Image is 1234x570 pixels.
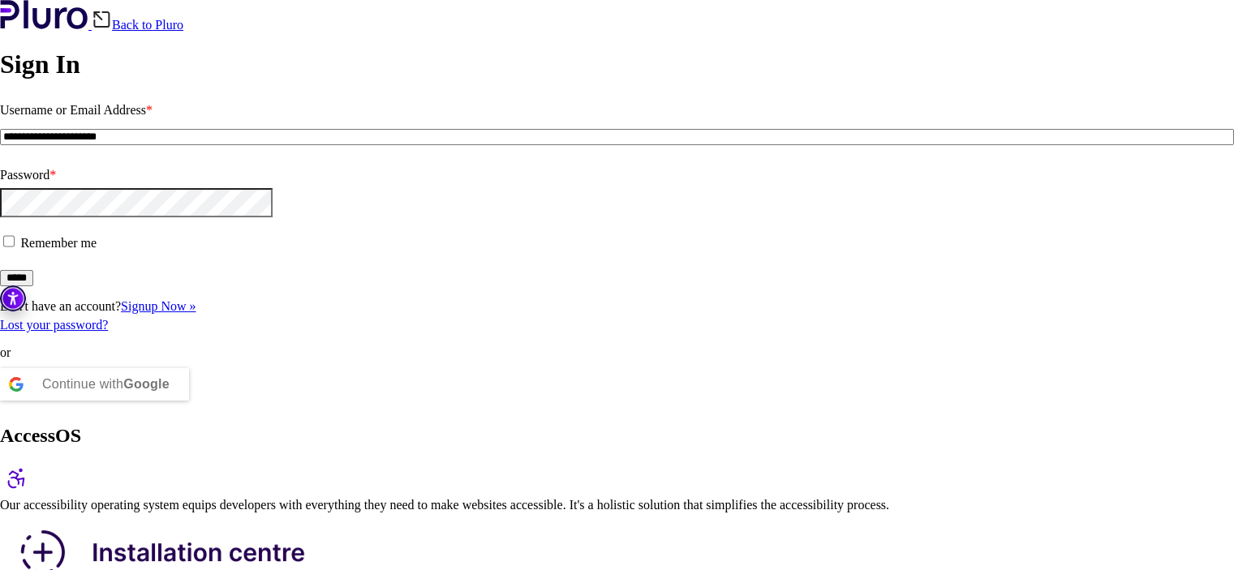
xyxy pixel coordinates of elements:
a: Signup Now » [121,299,196,313]
input: Remember me [3,235,15,246]
b: Google [123,377,170,391]
a: Back to Pluro [92,18,183,32]
img: Back icon [92,10,112,29]
div: Continue with [42,368,170,401]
